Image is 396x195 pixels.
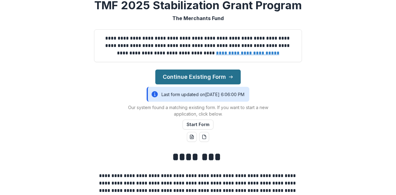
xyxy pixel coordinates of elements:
p: Our system found a matching existing form. If you want to start a new application, click below. [121,104,275,117]
div: Last form updated on [DATE] 6:06:00 PM [147,87,249,102]
p: The Merchants Fund [172,15,224,22]
button: pdf-download [199,132,209,142]
button: Start Form [183,120,213,129]
button: word-download [187,132,197,142]
button: Continue Existing Form [155,70,241,84]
